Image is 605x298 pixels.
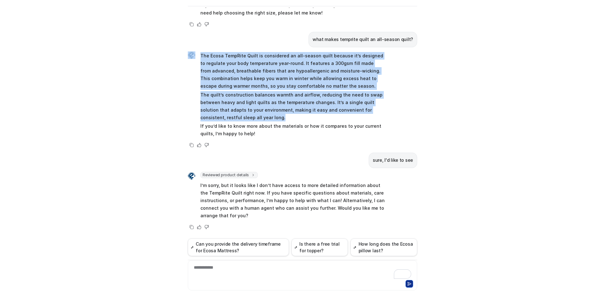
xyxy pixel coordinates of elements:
img: Widget [188,172,195,180]
button: Can you provide the delivery timeframe for Ecosa Mattress? [188,238,289,256]
p: The quilt’s construction balances warmth and airflow, reducing the need to swap between heavy and... [200,91,385,121]
div: To enrich screen reader interactions, please activate Accessibility in Grammarly extension settings [189,264,416,279]
p: sure, I'd like to see [373,156,413,164]
p: I’m sorry, but it looks like I don’t have access to more detailed information about the TempRite ... [200,182,385,219]
img: Widget [188,51,195,59]
p: The Ecosa TempRite Quilt is considered an all-season quilt because it’s designed to regulate your... [200,52,385,90]
button: How long does the Ecosa pillow last? [350,238,417,256]
span: Reviewed product details [200,172,258,178]
p: what makes temprite quilt an all-season quilt? [313,36,413,43]
p: If you’d like to know more about how it performs specifically on waterbeds or need help choosing ... [200,2,385,17]
button: Is there a free trial for topper? [291,238,348,256]
p: If you’d like to know more about the materials or how it compares to your current quilts, I’m hap... [200,122,385,137]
